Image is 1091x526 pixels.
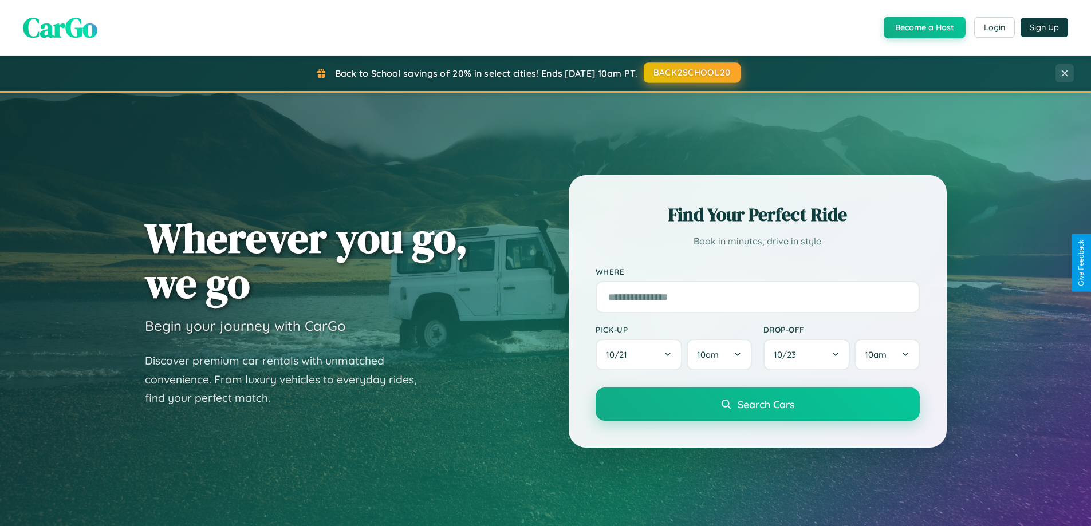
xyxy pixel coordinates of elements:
button: 10/21 [596,339,683,370]
span: Search Cars [738,398,794,410]
button: Login [974,17,1015,38]
label: Drop-off [763,325,920,334]
span: 10am [865,349,887,360]
h2: Find Your Perfect Ride [596,202,920,227]
p: Book in minutes, drive in style [596,233,920,250]
button: 10am [687,339,751,370]
button: Search Cars [596,387,920,421]
label: Where [596,267,920,276]
h3: Begin your journey with CarGo [145,317,346,334]
span: 10am [697,349,719,360]
button: Sign Up [1021,18,1068,37]
button: Become a Host [884,17,966,38]
button: 10am [854,339,919,370]
span: CarGo [23,9,97,46]
h1: Wherever you go, we go [145,215,468,306]
div: Give Feedback [1077,240,1085,286]
button: BACK2SCHOOL20 [644,62,741,83]
span: 10 / 21 [606,349,633,360]
span: 10 / 23 [774,349,802,360]
p: Discover premium car rentals with unmatched convenience. From luxury vehicles to everyday rides, ... [145,351,431,408]
span: Back to School savings of 20% in select cities! Ends [DATE] 10am PT. [335,68,637,79]
label: Pick-up [596,325,752,334]
button: 10/23 [763,339,850,370]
